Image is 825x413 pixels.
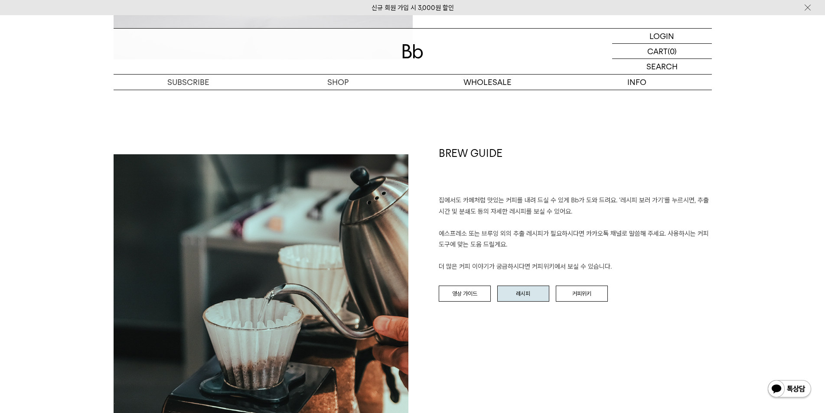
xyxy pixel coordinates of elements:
h1: BREW GUIDE [439,146,712,195]
a: 커피위키 [556,286,608,302]
p: SEARCH [646,59,678,74]
a: 영상 가이드 [439,286,491,302]
a: SUBSCRIBE [114,75,263,90]
img: 로고 [402,44,423,59]
p: LOGIN [649,29,674,43]
a: 레시피 [497,286,549,302]
p: CART [647,44,668,59]
p: (0) [668,44,677,59]
p: INFO [562,75,712,90]
a: CART (0) [612,44,712,59]
a: 신규 회원 가입 시 3,000원 할인 [372,4,454,12]
p: WHOLESALE [413,75,562,90]
img: 카카오톡 채널 1:1 채팅 버튼 [767,379,812,400]
a: LOGIN [612,29,712,44]
p: 집에서도 카페처럼 맛있는 커피를 내려 드실 ﻿수 있게 Bb가 도와 드려요. '레시피 보러 가기'를 누르시면, 추출 시간 및 분쇄도 등의 자세한 레시피를 보실 수 있어요. 에스... [439,195,712,273]
a: SHOP [263,75,413,90]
